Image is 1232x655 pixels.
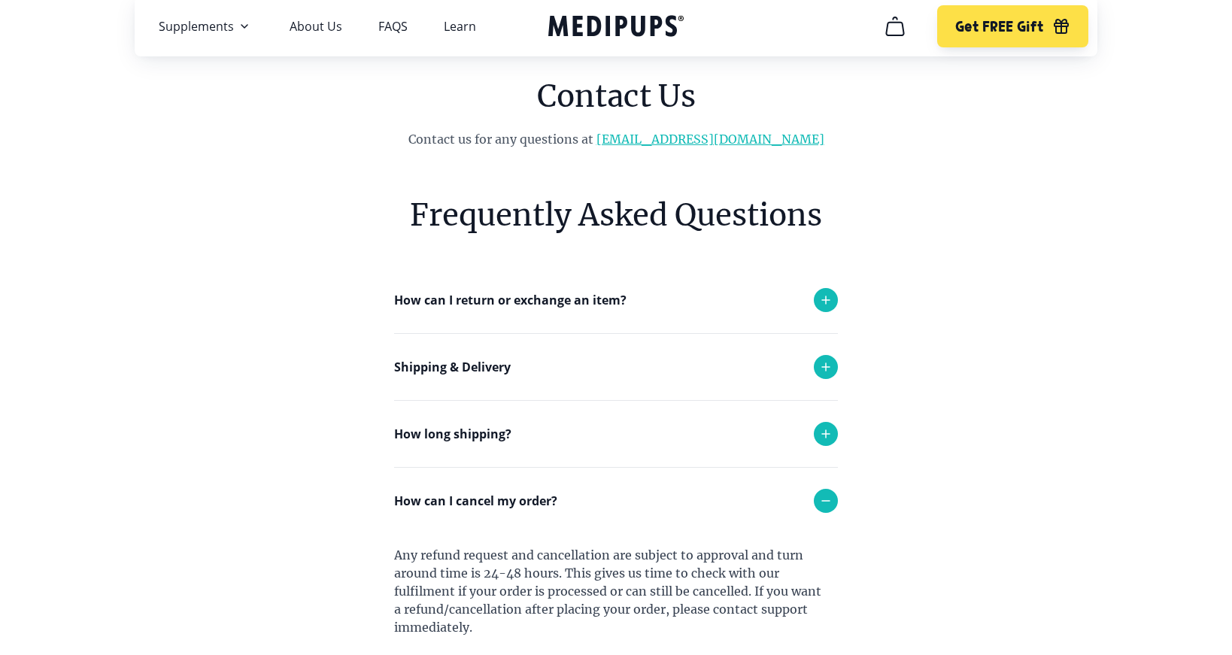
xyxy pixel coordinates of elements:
a: [EMAIL_ADDRESS][DOMAIN_NAME] [596,132,824,147]
div: Each order takes 1-2 business days to be delivered. [394,467,838,527]
p: How can I cancel my order? [394,492,557,510]
span: Get FREE Gift [955,18,1043,35]
h6: Frequently Asked Questions [394,193,838,237]
a: About Us [290,19,342,34]
p: Shipping & Delivery [394,358,511,376]
a: FAQS [378,19,408,34]
p: How can I return or exchange an item? [394,291,627,309]
p: Contact us for any questions at [310,130,922,148]
button: Get FREE Gift [937,5,1088,47]
a: Medipups [548,12,684,43]
button: cart [877,8,913,44]
h1: Contact Us [310,74,922,118]
p: How long shipping? [394,425,511,443]
button: Supplements [159,17,253,35]
span: Supplements [159,19,234,34]
a: Learn [444,19,476,34]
